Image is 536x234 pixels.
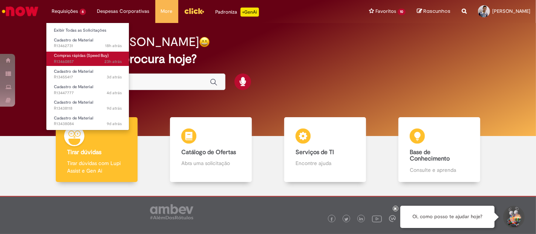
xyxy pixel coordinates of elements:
b: Serviços de TI [296,148,334,156]
img: logo_footer_facebook.png [330,217,334,221]
time: 29/08/2025 14:39:25 [105,43,122,49]
b: Base de Conhecimento [410,148,450,163]
span: Cadastro de Material [54,115,93,121]
span: R13455417 [54,74,122,80]
a: Tirar dúvidas Tirar dúvidas com Lupi Assist e Gen Ai [40,117,154,182]
span: Cadastro de Material [54,84,93,90]
time: 26/08/2025 11:22:47 [107,90,122,96]
span: Requisições [52,8,78,15]
img: ServiceNow [1,4,40,19]
img: logo_footer_linkedin.png [359,217,363,222]
a: Rascunhos [417,8,450,15]
time: 21/08/2025 21:01:41 [107,106,122,111]
span: 9d atrás [107,106,122,111]
time: 29/08/2025 08:51:50 [104,59,122,64]
span: R13462731 [54,43,122,49]
span: [PERSON_NAME] [492,8,530,14]
a: Serviços de TI Encontre ajuda [268,117,382,182]
span: R13438084 [54,121,122,127]
time: 21/08/2025 19:59:08 [107,121,122,127]
b: Tirar dúvidas [67,148,101,156]
time: 28/08/2025 07:16:23 [107,74,122,80]
h2: O que você procura hoje? [55,52,481,66]
p: Consulte e aprenda [410,166,469,174]
a: Aberto R13447777 : Cadastro de Material [46,83,129,97]
span: 3d atrás [107,74,122,80]
a: Aberto R13460857 : Compras rápidas (Speed Buy) [46,52,129,66]
div: Oi, como posso te ajudar hoje? [400,206,495,228]
b: Catálogo de Ofertas [181,148,236,156]
a: Exibir Todas as Solicitações [46,26,129,35]
span: R13460857 [54,59,122,65]
img: logo_footer_twitter.png [345,217,348,221]
span: 18h atrás [105,43,122,49]
span: Compras rápidas (Speed Buy) [54,53,109,58]
span: Cadastro de Material [54,99,93,105]
span: Cadastro de Material [54,37,93,43]
img: logo_footer_youtube.png [372,214,382,223]
div: Padroniza [216,8,259,17]
p: Encontre ajuda [296,159,355,167]
p: Abra uma solicitação [181,159,240,167]
span: Despesas Corporativas [97,8,150,15]
p: Tirar dúvidas com Lupi Assist e Gen Ai [67,159,126,174]
span: Cadastro de Material [54,69,93,74]
a: Aberto R13438084 : Cadastro de Material [46,114,129,128]
ul: Requisições [46,23,129,130]
span: More [161,8,173,15]
a: Base de Conhecimento Consulte e aprenda [382,117,496,182]
span: Rascunhos [423,8,450,15]
a: Aberto R13438118 : Cadastro de Material [46,98,129,112]
p: +GenAi [240,8,259,17]
a: Aberto R13462731 : Cadastro de Material [46,36,129,50]
button: Iniciar Conversa de Suporte [502,206,525,228]
span: 10 [398,9,406,15]
span: R13438118 [54,106,122,112]
span: Favoritos [375,8,396,15]
img: happy-face.png [199,37,210,47]
img: logo_footer_ambev_rotulo_gray.png [150,204,193,219]
span: 6 [80,9,86,15]
span: R13447777 [54,90,122,96]
span: 23h atrás [104,59,122,64]
span: 9d atrás [107,121,122,127]
img: logo_footer_workplace.png [389,215,396,222]
a: Catálogo de Ofertas Abra uma solicitação [154,117,268,182]
a: Aberto R13455417 : Cadastro de Material [46,67,129,81]
img: click_logo_yellow_360x200.png [184,5,204,17]
span: 4d atrás [107,90,122,96]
